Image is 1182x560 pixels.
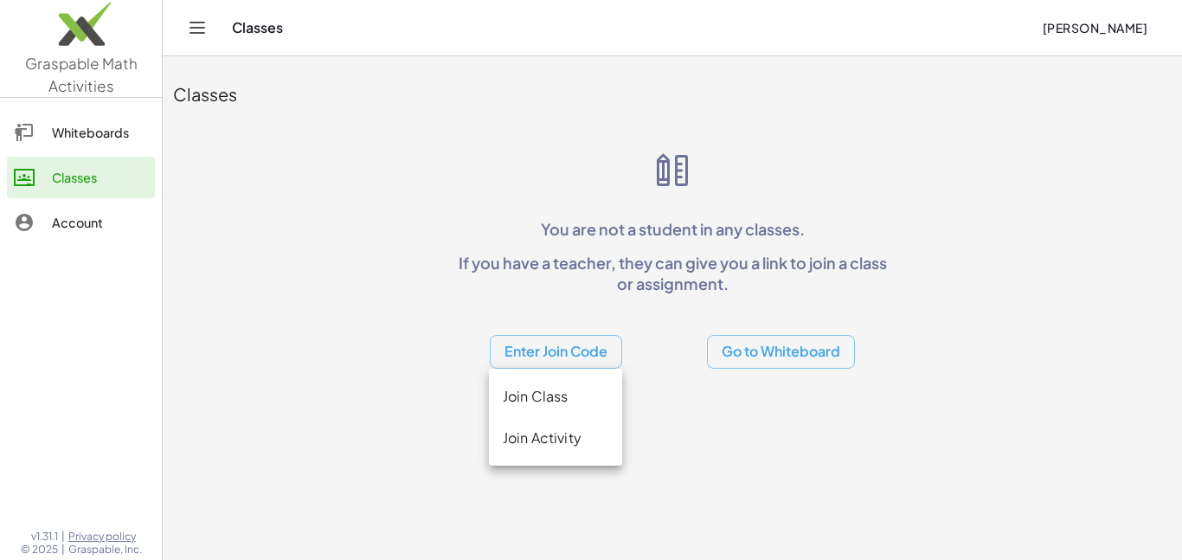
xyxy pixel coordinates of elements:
a: Whiteboards [7,112,155,153]
div: Classes [173,82,1172,106]
div: Join Class [503,386,608,407]
span: [PERSON_NAME] [1042,20,1147,35]
button: Toggle navigation [183,14,211,42]
button: [PERSON_NAME] [1028,12,1161,43]
button: Go to Whiteboard [707,335,855,369]
div: Classes [52,167,148,188]
a: Account [7,202,155,243]
div: Whiteboards [52,122,148,143]
p: You are not a student in any classes. [451,219,894,239]
span: | [61,530,65,544]
div: Join Activity [503,428,608,448]
span: Graspable Math Activities [25,54,138,95]
span: v1.31.1 [31,530,58,544]
span: | [61,543,65,557]
p: If you have a teacher, they can give you a link to join a class or assignment. [451,253,894,293]
a: Privacy policy [68,530,142,544]
span: Graspable, Inc. [68,543,142,557]
button: Enter Join Code [490,335,622,369]
div: Account [52,212,148,233]
a: Classes [7,157,155,198]
span: © 2025 [21,543,58,557]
